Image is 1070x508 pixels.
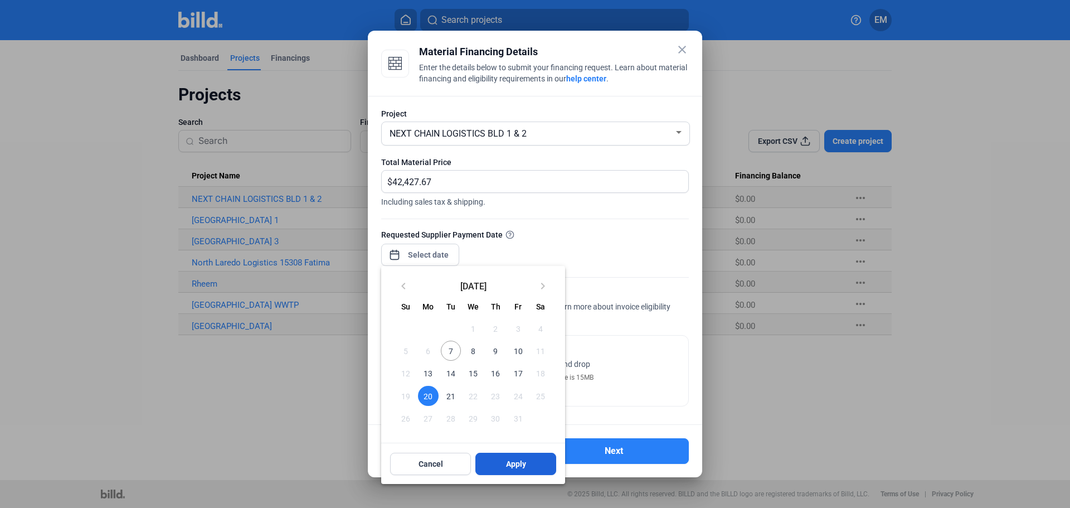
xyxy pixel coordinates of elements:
span: 28 [441,408,461,428]
span: Sa [536,302,545,311]
span: 22 [463,386,483,406]
button: October 2, 2025 [484,317,507,340]
span: 29 [463,408,483,428]
span: Fr [514,302,522,311]
button: October 12, 2025 [395,362,417,384]
span: 14 [441,363,461,383]
button: October 6, 2025 [417,340,439,362]
span: Su [401,302,410,311]
span: 20 [418,386,438,406]
button: October 19, 2025 [395,385,417,407]
button: Apply [475,453,556,475]
span: Mo [422,302,434,311]
button: October 21, 2025 [440,385,462,407]
button: Cancel [390,453,471,475]
span: 6 [418,341,438,361]
button: October 22, 2025 [462,385,484,407]
button: October 23, 2025 [484,385,507,407]
span: 23 [485,386,505,406]
button: October 17, 2025 [507,362,529,384]
button: October 28, 2025 [440,407,462,429]
mat-icon: keyboard_arrow_right [536,279,549,293]
button: October 29, 2025 [462,407,484,429]
span: 27 [418,408,438,428]
span: 13 [418,363,438,383]
button: October 14, 2025 [440,362,462,384]
span: 17 [508,363,528,383]
span: 10 [508,341,528,361]
button: October 20, 2025 [417,385,439,407]
span: 18 [531,363,551,383]
span: 9 [485,341,505,361]
span: Cancel [419,458,443,470]
button: October 7, 2025 [440,340,462,362]
span: 31 [508,408,528,428]
mat-icon: keyboard_arrow_left [397,279,410,293]
button: October 10, 2025 [507,340,529,362]
span: Tu [446,302,455,311]
td: OCT [395,317,462,340]
span: 26 [396,408,416,428]
span: [DATE] [415,281,532,290]
span: 19 [396,386,416,406]
span: 25 [531,386,551,406]
span: 11 [531,341,551,361]
span: 30 [485,408,505,428]
span: 8 [463,341,483,361]
span: Apply [506,458,526,470]
span: 1 [463,318,483,338]
span: 5 [396,341,416,361]
button: October 18, 2025 [529,362,552,384]
span: 15 [463,363,483,383]
span: 21 [441,386,461,406]
button: October 25, 2025 [529,385,552,407]
span: 2 [485,318,505,338]
button: October 1, 2025 [462,317,484,340]
button: October 15, 2025 [462,362,484,384]
span: 12 [396,363,416,383]
span: 4 [531,318,551,338]
button: October 3, 2025 [507,317,529,340]
span: 16 [485,363,505,383]
button: October 26, 2025 [395,407,417,429]
button: October 13, 2025 [417,362,439,384]
span: Th [491,302,500,311]
button: October 11, 2025 [529,340,552,362]
button: October 27, 2025 [417,407,439,429]
button: October 16, 2025 [484,362,507,384]
button: October 31, 2025 [507,407,529,429]
button: October 4, 2025 [529,317,552,340]
button: October 30, 2025 [484,407,507,429]
button: October 5, 2025 [395,340,417,362]
button: October 9, 2025 [484,340,507,362]
span: 3 [508,318,528,338]
span: 7 [441,341,461,361]
span: 24 [508,386,528,406]
button: October 24, 2025 [507,385,529,407]
button: October 8, 2025 [462,340,484,362]
span: We [468,302,479,311]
